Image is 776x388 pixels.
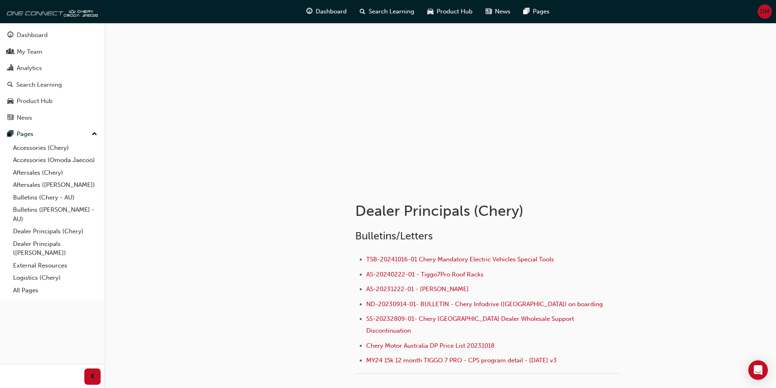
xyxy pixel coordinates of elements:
div: News [17,113,32,123]
span: car-icon [427,7,433,17]
div: Pages [17,129,33,139]
a: External Resources [10,259,101,272]
span: pages-icon [7,131,13,138]
span: news-icon [486,7,492,17]
span: guage-icon [7,32,13,39]
a: TSB-20241016-01 Chery Mandatory Electric Vehicles Special Tools [366,256,554,263]
span: up-icon [92,129,97,140]
span: search-icon [360,7,365,17]
a: car-iconProduct Hub [421,3,479,20]
a: Accessories (Omoda Jaecoo) [10,154,101,167]
span: guage-icon [306,7,312,17]
div: Analytics [17,64,42,73]
a: news-iconNews [479,3,517,20]
div: Product Hub [17,96,53,106]
a: Product Hub [3,94,101,109]
span: chart-icon [7,65,13,72]
a: All Pages [10,284,101,297]
a: Dealer Principals (Chery) [10,225,101,238]
span: search-icon [7,81,13,89]
span: Bulletins/Letters [355,230,433,242]
button: Pages [3,127,101,142]
span: news-icon [7,114,13,122]
a: search-iconSearch Learning [353,3,421,20]
a: Dashboard [3,28,101,43]
span: car-icon [7,98,13,105]
a: Logistics (Chery) [10,272,101,284]
span: prev-icon [90,372,96,382]
a: AS-20231222-01 - [PERSON_NAME] [366,285,469,293]
a: Aftersales (Chery) [10,167,101,179]
a: Search Learning [3,77,101,92]
button: DashboardMy TeamAnalyticsSearch LearningProduct HubNews [3,26,101,127]
span: Pages [533,7,550,16]
span: people-icon [7,48,13,56]
div: Dashboard [17,31,48,40]
span: Search Learning [369,7,414,16]
a: News [3,110,101,125]
img: oneconnect [4,3,98,20]
a: ND-20230914-01- BULLETIN - Chery Infodrive ([GEOGRAPHIC_DATA]) on boarding [366,300,603,308]
a: guage-iconDashboard [300,3,353,20]
span: Product Hub [437,7,473,16]
a: Analytics [3,61,101,76]
div: Open Intercom Messenger [748,360,768,380]
a: AS-20240222-01 - Tiggo7Pro Roof Racks [366,271,484,278]
button: DM [758,4,772,19]
a: MY24 15k 12 month TIGGO 7 PRO - CPS program detail - [DATE] v3 [366,357,557,364]
a: Dealer Principals ([PERSON_NAME]) [10,238,101,259]
span: Dashboard [316,7,347,16]
a: Chery Motor Australia DP Price List 20231018 [366,342,495,349]
a: pages-iconPages [517,3,556,20]
a: Accessories (Chery) [10,142,101,154]
span: DM [760,7,770,16]
a: Bulletins (Chery - AU) [10,191,101,204]
span: News [495,7,510,16]
div: My Team [17,47,42,57]
a: Aftersales ([PERSON_NAME]) [10,179,101,191]
div: Search Learning [16,80,62,90]
a: My Team [3,44,101,59]
h1: Dealer Principals (Chery) [355,202,622,220]
a: Bulletins ([PERSON_NAME] - AU) [10,204,101,225]
a: SS-20232809-01- Chery [GEOGRAPHIC_DATA] Dealer Wholesale Support Discontinuation [366,315,576,334]
span: pages-icon [523,7,530,17]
